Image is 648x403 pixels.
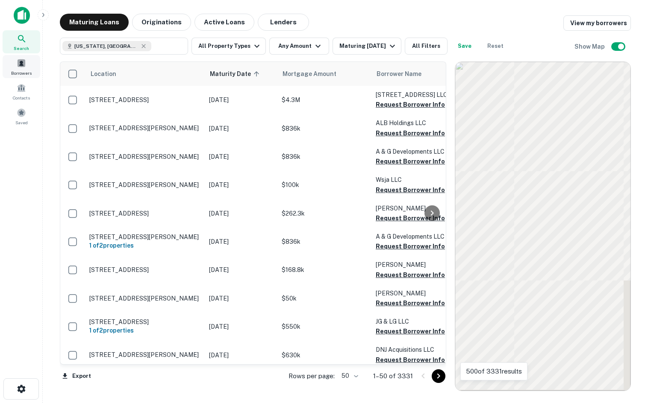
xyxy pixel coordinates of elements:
button: Go to next page [432,369,445,383]
iframe: Chat Widget [605,307,648,348]
div: 50 [338,370,359,382]
button: Request Borrower Info [376,355,445,365]
span: Borrower Name [377,69,421,79]
p: [DATE] [209,350,273,360]
img: capitalize-icon.png [14,7,30,24]
p: [PERSON_NAME] [376,204,461,213]
button: Request Borrower Info [376,185,445,195]
th: Borrower Name [371,62,465,86]
p: [STREET_ADDRESS] [89,210,200,217]
a: View my borrowers [563,15,631,31]
p: [STREET_ADDRESS][PERSON_NAME] [89,233,200,241]
th: Location [85,62,205,86]
p: JG & LG LLC [376,317,461,326]
p: [PERSON_NAME] [376,289,461,298]
p: [STREET_ADDRESS] [89,318,200,326]
button: All Property Types [191,38,266,55]
p: [STREET_ADDRESS][PERSON_NAME] [89,124,200,132]
a: Contacts [3,80,40,103]
p: [DATE] [209,152,273,161]
a: Saved [3,105,40,128]
p: [STREET_ADDRESS] LLC [376,90,461,99]
p: 1–50 of 3331 [373,371,413,381]
p: Rows per page: [289,371,335,381]
p: $50k [282,294,367,303]
span: Contacts [13,94,30,101]
span: Location [90,69,116,79]
p: [DATE] [209,237,273,246]
div: Maturing [DATE] [339,41,398,51]
button: Request Borrower Info [376,270,445,280]
p: [DATE] [209,124,273,133]
th: Maturity Date [205,62,277,86]
button: Save your search to get updates of matches that match your search criteria. [451,38,478,55]
button: Reset [482,38,509,55]
p: [STREET_ADDRESS] [89,96,200,104]
button: Request Borrower Info [376,298,445,308]
p: [PERSON_NAME] [376,260,461,269]
p: A & G Developments LLC [376,147,461,156]
p: Wsja LLC [376,175,461,184]
p: [DATE] [209,209,273,218]
button: Maturing Loans [60,14,129,31]
button: Export [60,370,93,383]
div: 0 0 [455,62,630,391]
p: [DATE] [209,265,273,275]
button: Lenders [258,14,309,31]
p: $836k [282,237,367,246]
p: 500 of 3331 results [466,366,522,377]
button: Request Borrower Info [376,213,445,223]
span: [US_STATE], [GEOGRAPHIC_DATA] [74,42,138,50]
th: Mortgage Amount [277,62,371,86]
p: $4.3M [282,95,367,105]
p: $630k [282,350,367,360]
a: Search [3,30,40,53]
p: [DATE] [209,322,273,331]
p: DNJ Acquisitions LLC [376,345,461,354]
button: Originations [132,14,191,31]
span: Saved [15,119,28,126]
p: $836k [282,124,367,133]
span: Borrowers [11,70,32,76]
button: All Filters [405,38,448,55]
p: [STREET_ADDRESS][PERSON_NAME] [89,181,200,189]
p: $550k [282,322,367,331]
p: ALB Holdings LLC [376,118,461,128]
button: Active Loans [194,14,254,31]
button: Any Amount [269,38,329,55]
button: Maturing [DATE] [333,38,401,55]
p: $836k [282,152,367,161]
p: [STREET_ADDRESS][PERSON_NAME] [89,351,200,359]
h6: Show Map [574,42,606,51]
button: Request Borrower Info [376,326,445,336]
p: [STREET_ADDRESS] [89,266,200,274]
p: $168.8k [282,265,367,275]
h6: 1 of 2 properties [89,241,200,250]
button: Request Borrower Info [376,128,445,138]
a: Borrowers [3,55,40,78]
p: $262.3k [282,209,367,218]
h6: 1 of 2 properties [89,326,200,335]
button: Request Borrower Info [376,156,445,166]
p: A & G Developments LLC [376,232,461,241]
span: Search [14,45,29,52]
p: [DATE] [209,294,273,303]
p: [DATE] [209,95,273,105]
button: Request Borrower Info [376,99,445,110]
button: Request Borrower Info [376,241,445,251]
p: [DATE] [209,180,273,190]
p: $100k [282,180,367,190]
p: [STREET_ADDRESS][PERSON_NAME] [89,295,200,302]
span: Maturity Date [210,69,262,79]
span: Mortgage Amount [283,69,348,79]
p: [STREET_ADDRESS][PERSON_NAME] [89,153,200,161]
